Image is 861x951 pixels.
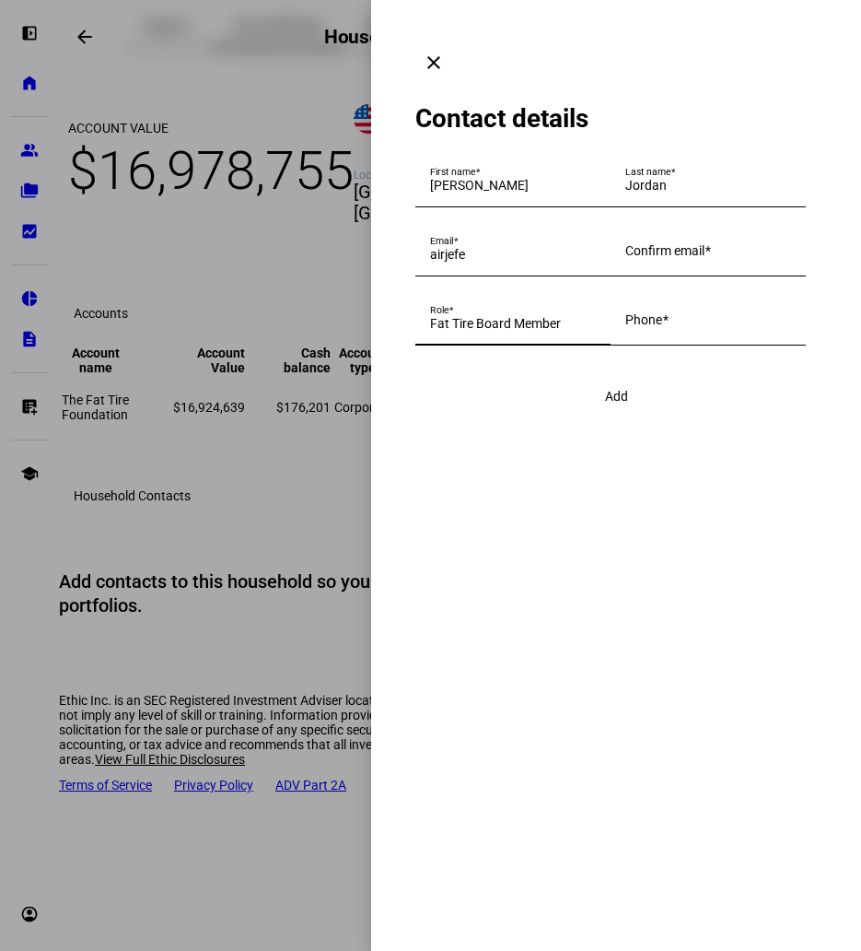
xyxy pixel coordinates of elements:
[625,312,662,327] mat-label: Phone
[430,235,454,246] mat-label: Email
[415,103,817,134] div: Contact details
[625,166,671,177] mat-label: Last name
[430,166,476,177] mat-label: First name
[423,52,445,74] mat-icon: clear
[430,304,448,315] mat-label: Role
[625,243,704,258] mat-label: Confirm email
